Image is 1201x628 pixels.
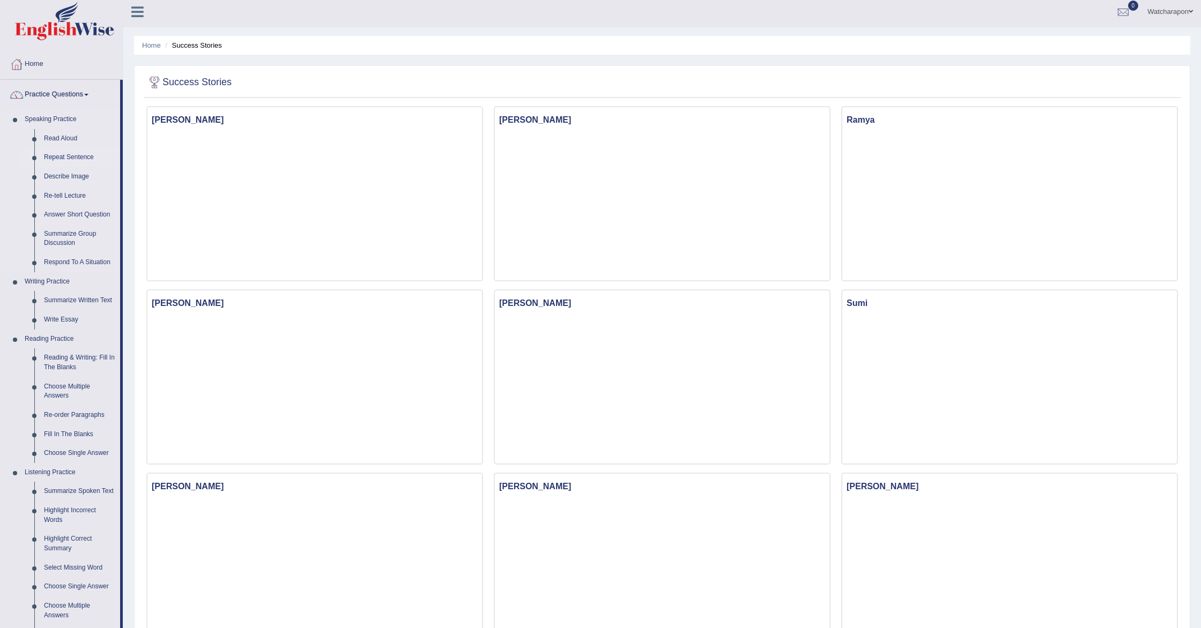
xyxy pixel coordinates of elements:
a: Writing Practice [20,272,120,291]
a: Practice Questions [1,80,120,107]
a: Speaking Practice [20,110,120,129]
a: Home [142,41,161,49]
h3: Sumi [842,296,1177,311]
h3: [PERSON_NAME] [147,479,482,494]
a: Listening Practice [20,463,120,482]
a: Summarize Group Discussion [39,225,120,253]
a: Fill In The Blanks [39,425,120,444]
h2: Success Stories [146,74,232,91]
a: Choose Single Answer [39,577,120,596]
a: Choose Single Answer [39,444,120,463]
h3: [PERSON_NAME] [495,113,829,128]
a: Home [1,49,123,76]
a: Repeat Sentence [39,148,120,167]
a: Read Aloud [39,129,120,148]
a: Re-order Paragraphs [39,406,120,425]
a: Re-tell Lecture [39,186,120,206]
a: Describe Image [39,167,120,186]
span: 0 [1128,1,1139,11]
li: Success Stories [162,40,221,50]
a: Choose Multiple Answers [39,596,120,625]
a: Select Missing Word [39,558,120,578]
h3: [PERSON_NAME] [147,113,482,128]
a: Highlight Incorrect Words [39,501,120,529]
a: Summarize Written Text [39,291,120,310]
h3: [PERSON_NAME] [495,479,829,494]
a: Reading & Writing: Fill In The Blanks [39,348,120,377]
a: Reading Practice [20,330,120,349]
h3: [PERSON_NAME] [495,296,829,311]
h3: [PERSON_NAME] [842,479,1177,494]
a: Highlight Correct Summary [39,529,120,558]
h3: Ramya [842,113,1177,128]
a: Answer Short Question [39,205,120,225]
a: Choose Multiple Answers [39,377,120,406]
a: Respond To A Situation [39,253,120,272]
a: Write Essay [39,310,120,330]
a: Summarize Spoken Text [39,482,120,501]
h3: [PERSON_NAME] [147,296,482,311]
